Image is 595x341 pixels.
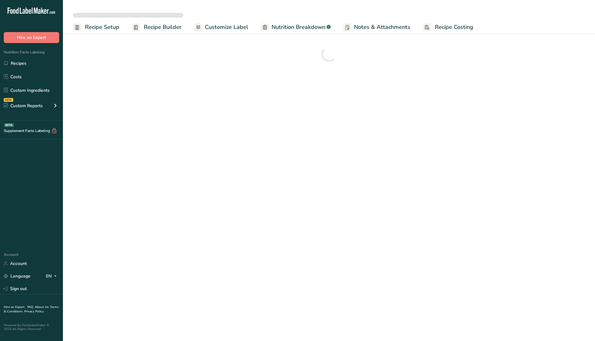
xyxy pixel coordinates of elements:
a: FAQ . [27,305,35,309]
div: BETA [4,123,14,127]
a: Language [4,271,31,282]
a: Recipe Builder [132,20,182,34]
span: Recipe Costing [435,23,473,31]
span: Notes & Attachments [354,23,410,31]
div: NEW [4,98,13,102]
a: Nutrition Breakdown [261,20,331,34]
a: Recipe Setup [73,20,119,34]
a: Terms & Conditions . [4,305,59,314]
a: About Us . [35,305,50,309]
a: Privacy Policy [24,309,44,314]
div: Powered By FoodLabelMaker © 2025 All Rights Reserved [4,323,59,331]
span: Recipe Setup [85,23,119,31]
a: Customize Label [194,20,248,34]
span: Customize Label [205,23,248,31]
span: Nutrition Breakdown [272,23,325,31]
a: Notes & Attachments [343,20,410,34]
span: Recipe Builder [144,23,182,31]
div: EN [46,272,59,280]
a: Recipe Costing [423,20,473,34]
button: Hire an Expert [4,32,59,43]
div: Custom Reports [4,102,43,109]
a: Hire an Expert . [4,305,26,309]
